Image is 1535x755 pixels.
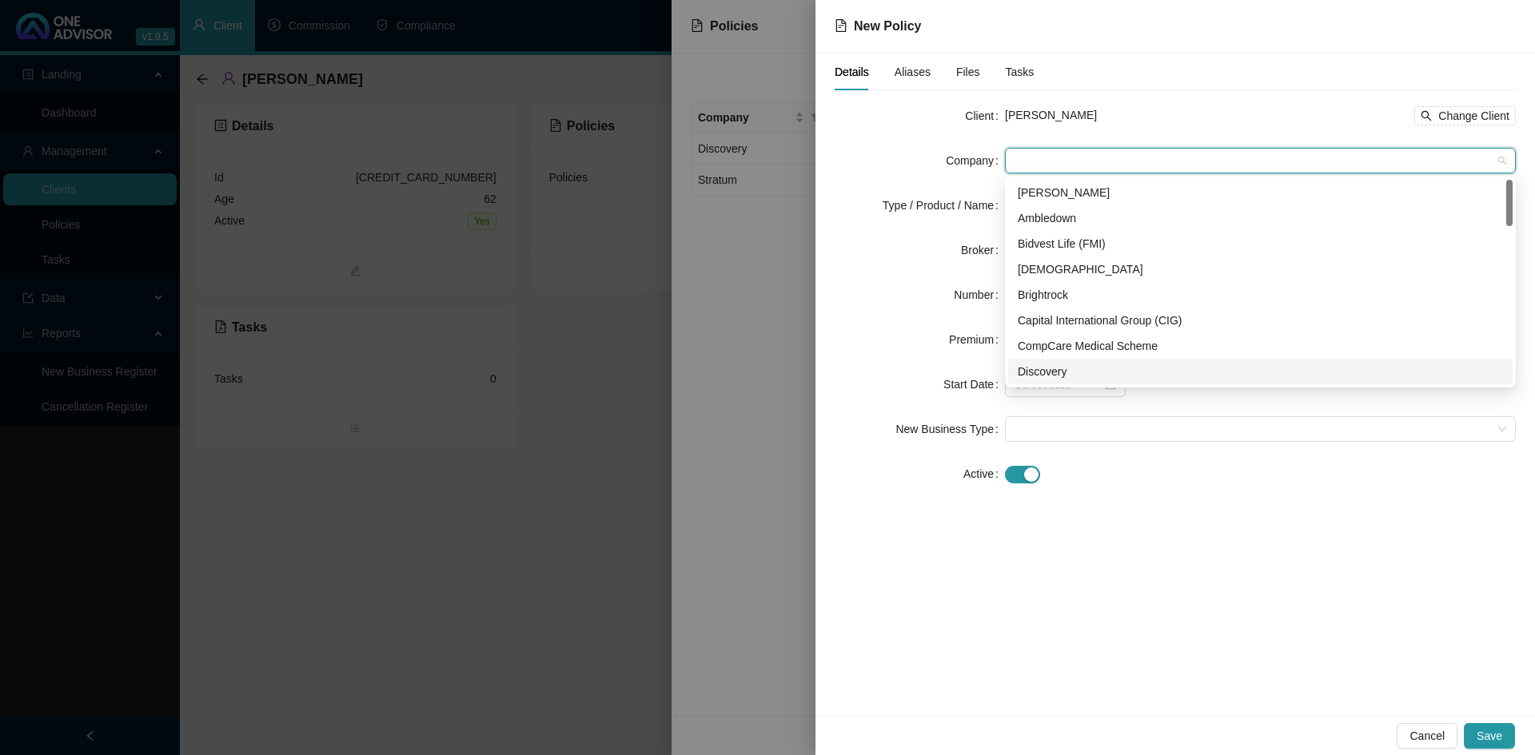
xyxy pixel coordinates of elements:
span: New Policy [854,19,921,33]
span: Files [956,66,980,77]
div: [PERSON_NAME] [1018,184,1503,201]
label: Broker [961,237,1005,263]
div: Capital International Group (CIG) [1018,312,1503,329]
label: Active [963,461,1005,487]
label: Type / Product / Name [883,193,1005,218]
label: Start Date [943,372,1005,397]
div: Discovery [1008,359,1513,384]
label: New Business Type [895,416,1005,442]
label: Premium [949,327,1005,352]
div: Bonitas [1008,256,1513,282]
label: Client [965,103,1005,129]
label: Number [954,282,1005,308]
div: Allan Gray [1008,180,1513,205]
div: [DEMOGRAPHIC_DATA] [1018,260,1503,278]
label: Company [946,148,1005,173]
button: Change Client [1414,106,1516,125]
div: Bidvest Life (FMI) [1008,231,1513,256]
div: Brightrock [1008,282,1513,308]
div: Ambledown [1018,209,1503,227]
button: Cancel [1397,723,1457,749]
div: CompCare Medical Scheme [1018,337,1503,355]
span: search [1421,110,1432,121]
span: Tasks [1006,66,1035,77]
div: Discovery [1018,363,1503,380]
span: Change Client [1438,107,1509,125]
span: Cancel [1409,727,1445,745]
button: Save [1464,723,1515,749]
div: Ambledown [1008,205,1513,231]
span: Save [1477,727,1502,745]
span: file-text [835,19,847,32]
span: Aliases [895,66,931,77]
div: Bidvest Life (FMI) [1018,235,1503,252]
span: Details [835,66,869,77]
div: Brightrock [1018,286,1503,304]
div: Capital International Group (CIG) [1008,308,1513,333]
span: [PERSON_NAME] [1005,109,1097,121]
div: CompCare Medical Scheme [1008,333,1513,359]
